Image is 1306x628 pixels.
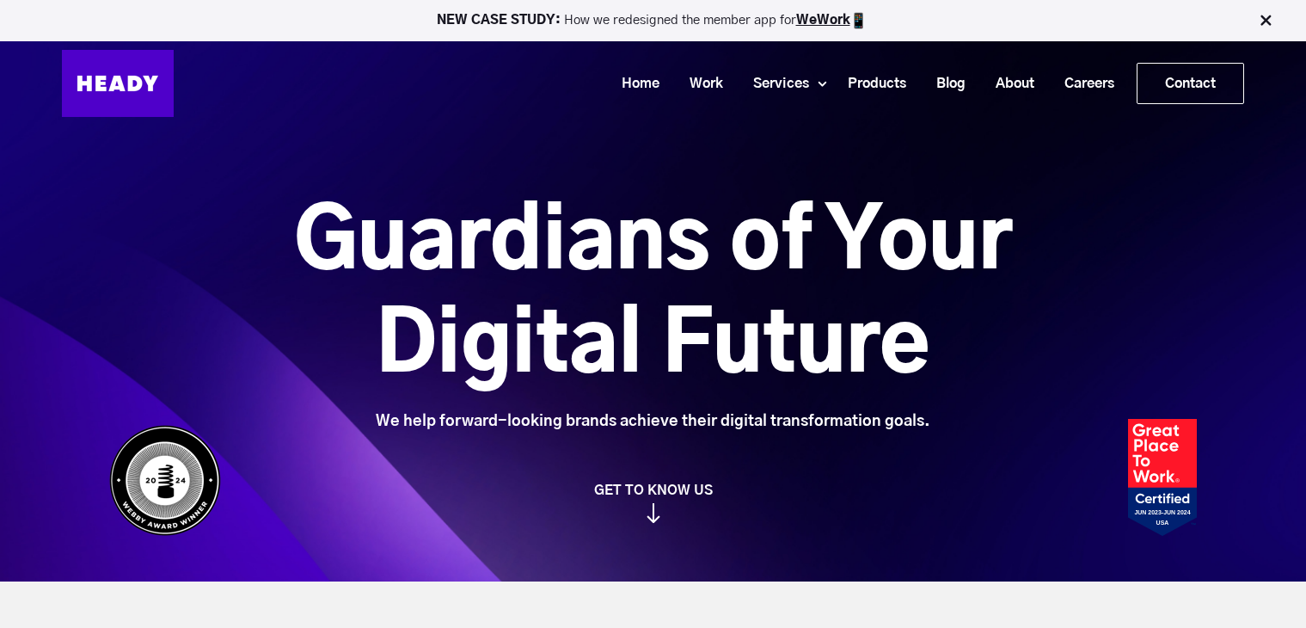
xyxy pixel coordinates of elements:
img: Heady_WebbyAward_Winner-4 [109,425,221,536]
a: Careers [1043,68,1123,100]
a: Contact [1137,64,1243,103]
a: Blog [915,68,974,100]
img: app emoji [850,12,868,29]
img: Heady_Logo_Web-01 (1) [62,50,174,117]
a: About [974,68,1043,100]
a: GET TO KNOW US [101,482,1205,523]
p: How we redesigned the member app for [8,12,1298,29]
div: We help forward-looking brands achieve their digital transformation goals. [198,412,1108,431]
a: Products [826,68,915,100]
img: arrow_down [647,503,660,523]
a: Services [732,68,818,100]
a: Home [600,68,668,100]
a: Work [668,68,732,100]
img: Close Bar [1257,12,1274,29]
img: Heady_2023_Certification_Badge [1128,419,1197,536]
a: WeWork [796,14,850,27]
h1: Guardians of Your Digital Future [198,192,1108,398]
strong: NEW CASE STUDY: [437,14,564,27]
div: Navigation Menu [191,63,1244,104]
